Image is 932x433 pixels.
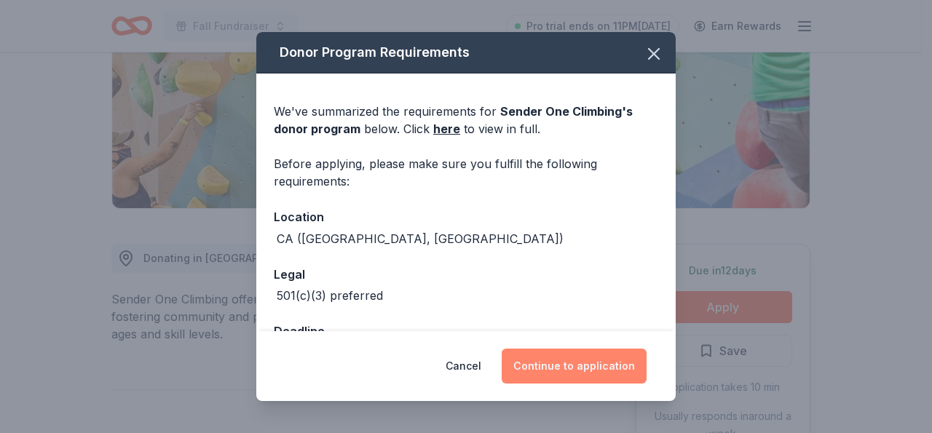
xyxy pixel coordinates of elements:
[274,207,658,226] div: Location
[433,120,460,138] a: here
[277,230,564,247] div: CA ([GEOGRAPHIC_DATA], [GEOGRAPHIC_DATA])
[256,32,676,74] div: Donor Program Requirements
[277,287,383,304] div: 501(c)(3) preferred
[446,349,481,384] button: Cancel
[502,349,647,384] button: Continue to application
[274,103,658,138] div: We've summarized the requirements for below. Click to view in full.
[274,265,658,284] div: Legal
[274,322,658,341] div: Deadline
[274,155,658,190] div: Before applying, please make sure you fulfill the following requirements:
